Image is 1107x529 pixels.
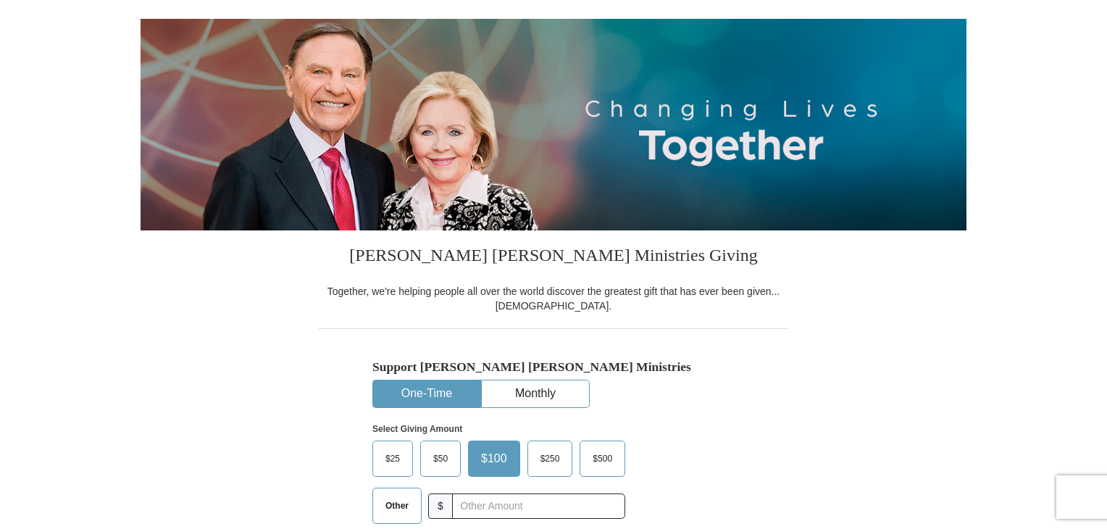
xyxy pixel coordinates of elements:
span: $500 [585,448,619,470]
span: $50 [426,448,455,470]
input: Other Amount [452,493,625,519]
strong: Select Giving Amount [372,424,462,434]
span: $100 [474,448,514,470]
h5: Support [PERSON_NAME] [PERSON_NAME] Ministries [372,359,735,375]
button: One-Time [373,380,480,407]
div: Together, we're helping people all over the world discover the greatest gift that has ever been g... [318,284,789,313]
button: Monthly [482,380,589,407]
h3: [PERSON_NAME] [PERSON_NAME] Ministries Giving [318,230,789,284]
span: $ [428,493,453,519]
span: $250 [533,448,567,470]
span: $25 [378,448,407,470]
span: Other [378,495,416,517]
